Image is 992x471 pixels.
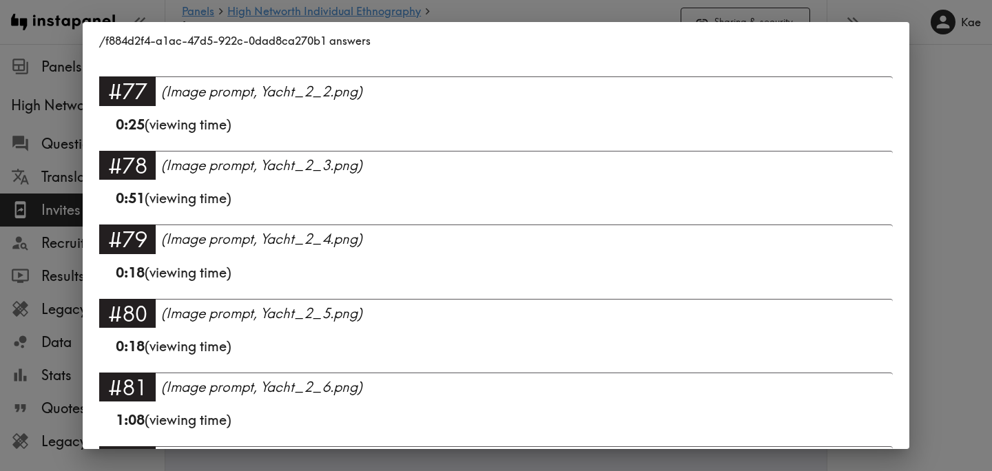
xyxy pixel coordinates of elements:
[99,224,893,262] a: #79(Image prompt, Yacht_2_4.png)
[116,264,145,281] b: 0:18
[116,410,876,446] div: (viewing time)
[116,41,876,76] div: (viewing time)
[99,373,893,410] a: #81(Image prompt, Yacht_2_6.png)
[99,224,156,253] div: #79
[99,151,156,180] div: #78
[116,411,145,428] b: 1:08
[83,22,909,59] h2: /f884d2f4-a1ac-47d5-922c-0dad8ca270b1 answers
[161,82,893,101] div: (Image prompt, Yacht_2_2.png)
[116,263,876,299] div: (viewing time)
[99,373,156,401] div: #81
[161,304,893,323] div: (Image prompt, Yacht_2_5.png)
[161,377,893,397] div: (Image prompt, Yacht_2_6.png)
[161,156,893,175] div: (Image prompt, Yacht_2_3.png)
[116,115,876,151] div: (viewing time)
[99,299,893,337] a: #80(Image prompt, Yacht_2_5.png)
[116,337,145,355] b: 0:18
[116,116,145,133] b: 0:25
[116,189,145,207] b: 0:51
[161,229,893,249] div: (Image prompt, Yacht_2_4.png)
[99,76,893,114] a: #77(Image prompt, Yacht_2_2.png)
[116,337,876,373] div: (viewing time)
[99,299,156,328] div: #80
[116,189,876,224] div: (viewing time)
[99,151,893,189] a: #78(Image prompt, Yacht_2_3.png)
[99,76,156,105] div: #77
